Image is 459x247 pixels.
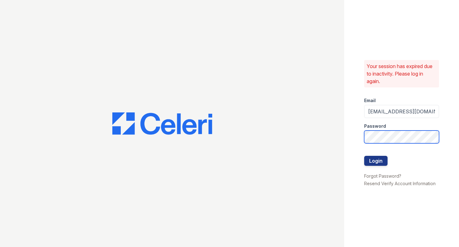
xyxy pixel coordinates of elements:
[112,112,212,135] img: CE_Logo_Blue-a8612792a0a2168367f1c8372b55b34899dd931a85d93a1a3d3e32e68fde9ad4.png
[367,62,437,85] p: Your session has expired due to inactivity. Please log in again.
[364,181,436,186] a: Resend Verify Account Information
[364,173,401,179] a: Forgot Password?
[364,123,386,129] label: Password
[364,156,388,166] button: Login
[364,97,376,104] label: Email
